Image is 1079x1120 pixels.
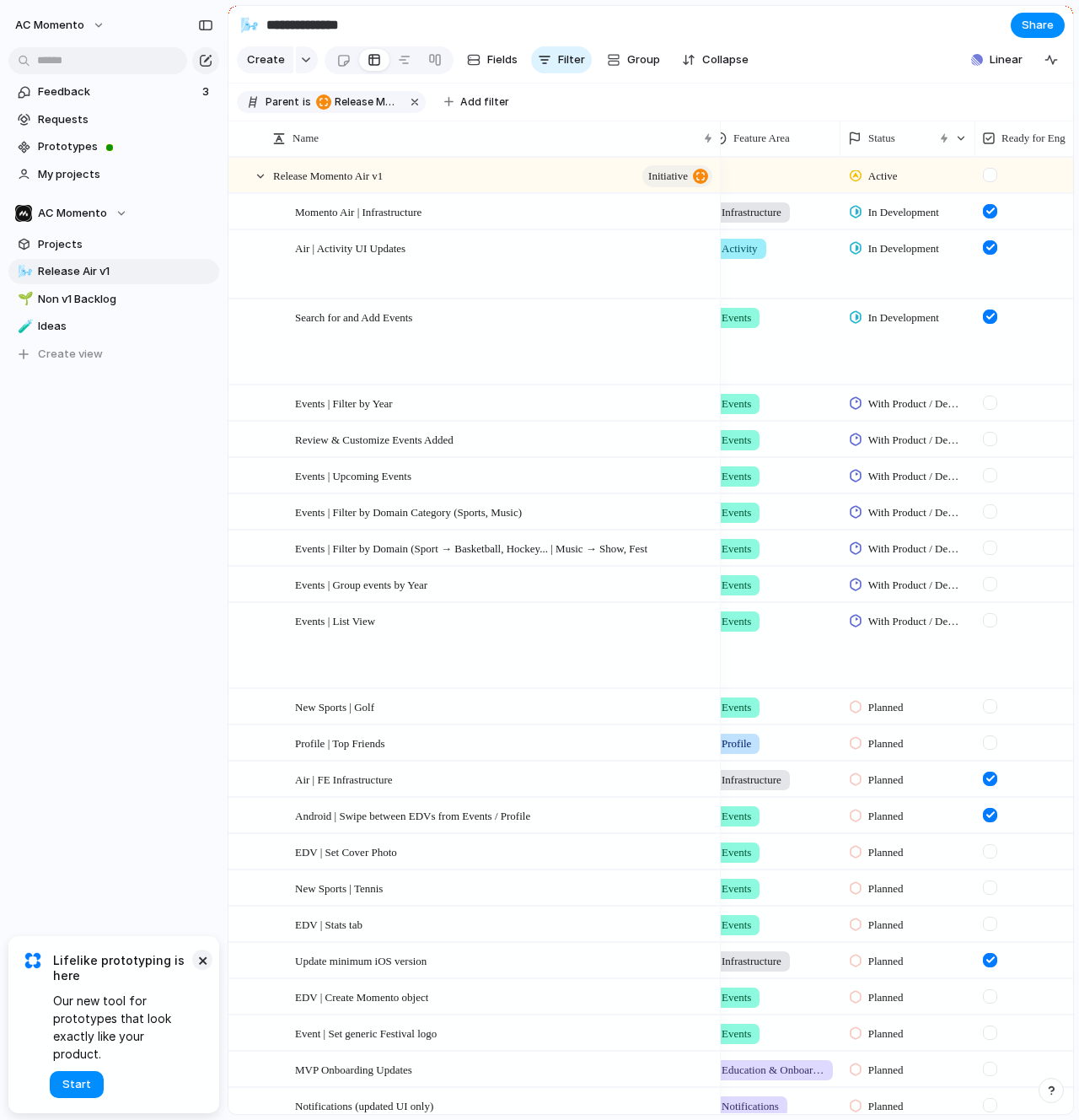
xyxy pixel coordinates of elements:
span: Profile [722,735,751,752]
span: In Development [868,240,939,257]
div: 🌬️ [240,13,259,36]
span: Feature Area [733,130,790,147]
button: Create view [8,342,219,367]
span: Events | Filter by Domain (Sport → Basketball, Hockey... | Music → Show, Fest [295,538,647,557]
span: Infrastructure [722,204,781,221]
span: Planned [868,772,904,789]
span: Group [627,51,660,68]
span: Events [722,1026,751,1042]
span: With Product / Design [868,504,961,521]
span: Events | Filter by Domain Category (Sports, Music) [295,502,522,521]
span: With Product / Design [868,577,961,594]
span: EDV | Stats tab [295,914,362,934]
span: With Product / Design [868,541,961,557]
a: Projects [8,232,219,257]
button: is [299,93,314,111]
a: Requests [8,107,219,132]
span: Planned [868,1062,904,1079]
span: Events [722,541,751,557]
span: Start [62,1076,91,1093]
span: Search for and Add Events [295,307,412,326]
a: 🌱Non v1 Backlog [8,287,219,312]
span: Events [722,504,751,521]
span: Add filter [460,94,509,110]
span: Release Momento Air v1 [316,94,400,110]
button: 🌬️ [236,12,263,39]
span: Events [722,468,751,485]
span: Events [722,917,751,934]
button: Group [599,46,668,73]
span: Lifelike prototyping is here [53,953,194,983]
span: New Sports | Tennis [295,878,383,897]
button: Dismiss [192,950,212,970]
button: Fields [460,46,524,73]
span: In Development [868,310,939,326]
span: Notifications [722,1098,779,1115]
span: Release Momento Air v1 [335,94,400,110]
span: Android | Swipe between EDVs from Events / Profile [295,805,530,825]
span: Events | List View [295,611,375,630]
button: 🌬️ [15,263,32,280]
span: MVP Onboarding Updates [295,1059,412,1079]
span: Our new tool for prototypes that look exactly like your product. [53,992,194,1063]
button: Add filter [434,90,519,114]
span: Ready for Eng [1001,130,1066,147]
button: Release Momento Air v1 [313,93,404,111]
span: Release Air v1 [38,263,213,280]
button: Filter [531,46,592,73]
span: Air | Activity UI Updates [295,238,405,257]
span: Planned [868,1026,904,1042]
button: Start [50,1071,104,1098]
span: Momento Air | Infrastructure [295,202,421,221]
span: AC Momento [15,17,84,34]
span: Events [722,577,751,594]
button: Share [1011,13,1065,38]
span: Planned [868,953,904,970]
span: Planned [868,1098,904,1115]
span: Events [722,989,751,1006]
span: Requests [38,111,213,128]
span: Events | Filter by Year [295,393,393,412]
span: Planned [868,735,904,752]
button: AC Momento [8,12,114,39]
span: initiative [648,164,688,188]
span: Air | FE Infrastructure [295,769,393,789]
span: Filter [558,51,585,68]
span: Infrastructure [722,772,781,789]
div: 🌱 [18,289,30,309]
span: Prototypes [38,138,213,155]
span: Events | Upcoming Events [295,466,411,485]
span: Active [868,168,898,185]
span: Events [722,432,751,449]
span: My projects [38,166,213,183]
span: Planned [868,989,904,1006]
span: Status [868,130,895,147]
span: Events [722,699,751,716]
span: Events | Group events by Year [295,574,427,594]
button: Linear [964,47,1029,73]
span: With Product / Design [868,468,961,485]
span: EDV | Create Momento object [295,987,428,1006]
a: My projects [8,162,219,187]
button: Collapse [675,46,755,73]
span: EDV | Set Cover Photo [295,842,397,861]
span: Ideas [38,318,213,335]
span: 3 [202,83,212,100]
span: Update minimum iOS version [295,950,427,970]
span: Activity [722,240,758,257]
span: In Development [868,204,939,221]
span: New Sports | Golf [295,697,374,716]
span: Events [722,613,751,630]
span: Share [1022,17,1054,34]
span: Planned [868,844,904,861]
div: 🧪 [18,317,30,337]
span: Event | Set generic Festival logo [295,1023,437,1042]
span: Events [722,844,751,861]
span: Education & Onboarding [722,1062,824,1079]
span: Linear [990,51,1023,68]
span: Release Momento Air v1 [273,165,383,185]
span: is [303,94,311,110]
a: 🧪Ideas [8,314,219,339]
